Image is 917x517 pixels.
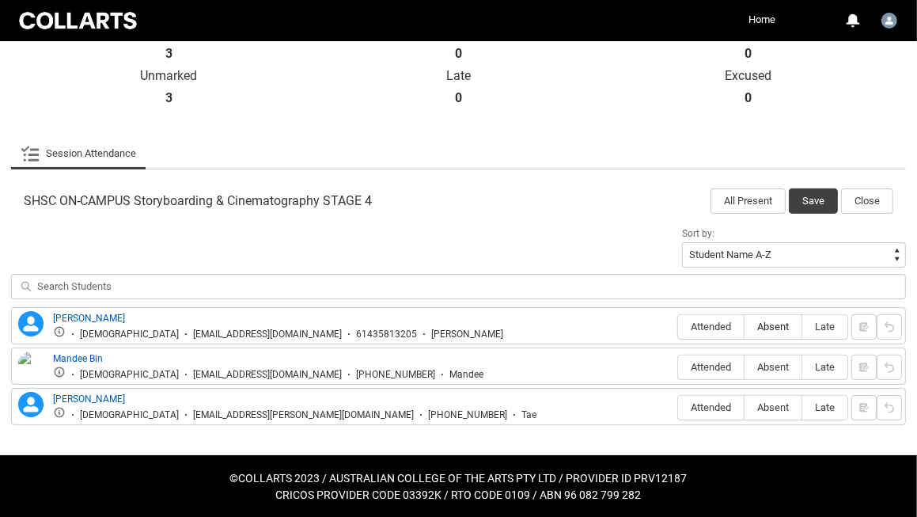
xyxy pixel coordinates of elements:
div: [DEMOGRAPHIC_DATA] [80,369,179,381]
strong: 0 [745,90,752,106]
button: Reset [877,314,902,340]
span: Late [802,361,847,373]
li: Session Attendance [11,138,146,169]
span: Sort by: [682,228,714,239]
strong: 3 [165,46,172,62]
strong: 3 [165,90,172,106]
p: Excused [604,68,893,84]
div: [PHONE_NUMBER] [356,369,435,381]
lightning-icon: Tae Bassett-Albert [18,392,44,417]
div: Tae [521,409,536,421]
span: SHSC ON-CAMPUS Storyboarding & Cinematography STAGE 4 [24,193,372,209]
button: Reset [877,395,902,420]
span: Attended [678,321,744,333]
p: Late [313,68,603,84]
span: Absent [745,321,801,333]
a: Session Attendance [21,138,136,169]
img: Sabrina.Schmid [881,13,897,29]
input: Search Students [11,274,906,299]
button: Reset [877,355,902,380]
div: [EMAIL_ADDRESS][PERSON_NAME][DOMAIN_NAME] [193,409,414,421]
div: 61435813205 [356,329,417,340]
button: Close [841,188,893,214]
a: Mandee Bin [53,353,103,364]
span: Absent [745,401,801,413]
span: Late [802,321,847,333]
a: [PERSON_NAME] [53,393,125,405]
span: Late [802,401,847,413]
button: User Profile Sabrina.Schmid [877,6,901,32]
div: [DEMOGRAPHIC_DATA] [80,409,179,421]
div: [EMAIL_ADDRESS][DOMAIN_NAME] [193,369,342,381]
span: Attended [678,401,744,413]
span: Attended [678,361,744,373]
lightning-icon: Dalia Tucker [18,311,44,336]
a: Home [745,8,779,32]
img: Mandee Bin [18,352,44,386]
div: Mandee [449,369,483,381]
a: [PERSON_NAME] [53,313,125,324]
button: Save [789,188,838,214]
div: [DEMOGRAPHIC_DATA] [80,329,179,340]
div: [EMAIL_ADDRESS][DOMAIN_NAME] [193,329,342,340]
div: [PERSON_NAME] [431,329,503,340]
strong: 0 [745,46,752,62]
div: [PHONE_NUMBER] [428,409,507,421]
span: Absent [745,361,801,373]
strong: 0 [455,90,462,106]
strong: 0 [455,46,462,62]
p: Unmarked [24,68,313,84]
button: All Present [710,188,786,214]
